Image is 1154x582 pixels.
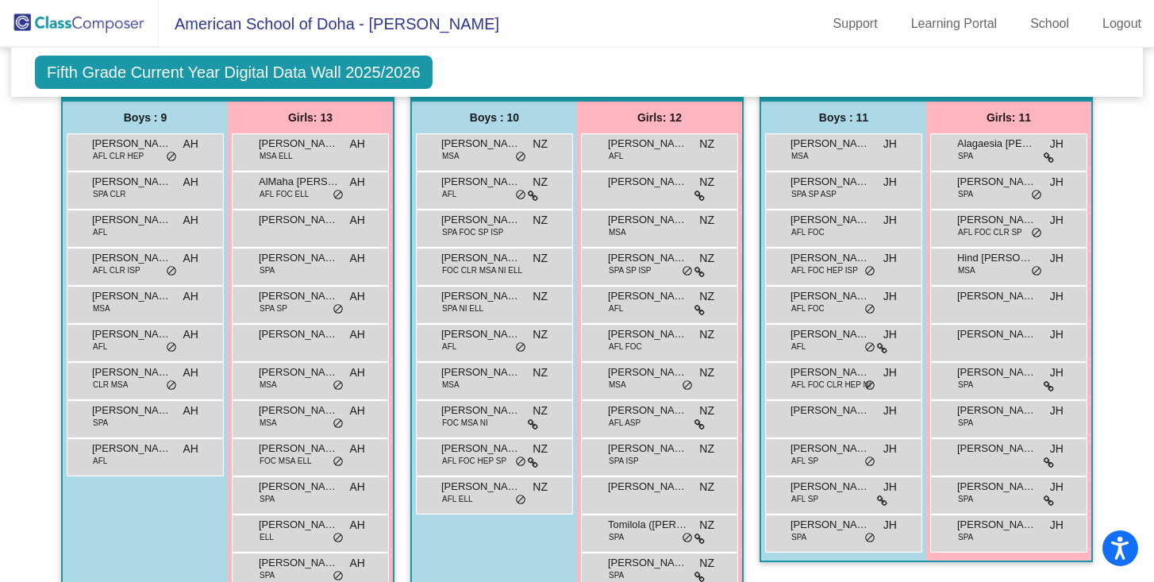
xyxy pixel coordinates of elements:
[1050,136,1064,152] span: JH
[183,212,198,229] span: AH
[260,417,277,429] span: MSA
[883,288,897,305] span: JH
[577,102,742,133] div: Girls: 12
[883,364,897,381] span: JH
[609,303,623,314] span: AFL
[790,403,870,418] span: [PERSON_NAME]
[259,441,338,457] span: [PERSON_NAME]
[259,212,338,228] span: [PERSON_NAME]
[166,151,177,164] span: do_not_disturb_alt
[883,403,897,419] span: JH
[92,403,171,418] span: [PERSON_NAME]
[92,441,171,457] span: [PERSON_NAME]
[957,479,1037,495] span: [PERSON_NAME] Son
[609,341,642,353] span: AFL FOC
[333,456,344,468] span: do_not_disturb_alt
[350,326,365,343] span: AH
[958,531,973,543] span: SPA
[883,212,897,229] span: JH
[350,441,365,457] span: AH
[533,364,548,381] span: NZ
[608,250,687,266] span: [PERSON_NAME]
[957,403,1037,418] span: [PERSON_NAME]
[883,441,897,457] span: JH
[166,380,177,392] span: do_not_disturb_alt
[791,226,825,238] span: AFL FOC
[790,174,870,190] span: [PERSON_NAME]
[1050,479,1064,495] span: JH
[821,11,891,37] a: Support
[1050,250,1064,267] span: JH
[1050,441,1064,457] span: JH
[608,364,687,380] span: [PERSON_NAME]
[93,379,128,391] span: CLR MSA
[791,455,818,467] span: AFL SP
[259,555,338,571] span: [PERSON_NAME]
[699,288,714,305] span: NZ
[93,226,107,238] span: AFL
[1050,212,1064,229] span: JH
[699,403,714,419] span: NZ
[699,174,714,191] span: NZ
[609,264,652,276] span: SPA SP ISP
[93,341,107,353] span: AFL
[35,56,433,89] span: Fifth Grade Current Year Digital Data Wall 2025/2026
[441,288,521,304] span: [PERSON_NAME]
[533,479,548,495] span: NZ
[441,250,521,266] span: [PERSON_NAME]
[790,517,870,533] span: [PERSON_NAME]
[609,569,624,581] span: SPA
[515,494,526,507] span: do_not_disturb_alt
[260,455,312,467] span: FOC MSA ELL
[441,174,521,190] span: [PERSON_NAME]
[260,303,287,314] span: SPA SP
[350,288,365,305] span: AH
[259,479,338,495] span: [PERSON_NAME]
[608,174,687,190] span: [PERSON_NAME]
[958,379,973,391] span: SPA
[608,136,687,152] span: [PERSON_NAME]
[93,150,144,162] span: AFL CLR HEP
[533,441,548,457] span: NZ
[699,136,714,152] span: NZ
[883,326,897,343] span: JH
[699,326,714,343] span: NZ
[333,418,344,430] span: do_not_disturb_alt
[183,441,198,457] span: AH
[957,250,1037,266] span: Hind [PERSON_NAME]
[1050,326,1064,343] span: JH
[609,417,640,429] span: AFL ASP
[1050,288,1064,305] span: JH
[441,326,521,342] span: [PERSON_NAME]
[350,250,365,267] span: AH
[260,379,277,391] span: MSA
[699,364,714,381] span: NZ
[609,455,639,467] span: SPA ISP
[259,326,338,342] span: [PERSON_NAME]
[515,341,526,354] span: do_not_disturb_alt
[533,212,548,229] span: NZ
[790,136,870,152] span: [PERSON_NAME]
[183,174,198,191] span: AH
[442,417,488,429] span: FOC MSA NI
[183,364,198,381] span: AH
[533,250,548,267] span: NZ
[608,326,687,342] span: [PERSON_NAME]
[1050,364,1064,381] span: JH
[333,189,344,202] span: do_not_disturb_alt
[790,479,870,495] span: [PERSON_NAME]
[957,326,1037,342] span: [PERSON_NAME]
[699,250,714,267] span: NZ
[333,303,344,316] span: do_not_disturb_alt
[1050,174,1064,191] span: JH
[442,188,456,200] span: AFL
[609,226,626,238] span: MSA
[1031,189,1042,202] span: do_not_disturb_alt
[442,455,506,467] span: AFL FOC HEP SP
[228,102,393,133] div: Girls: 13
[350,555,365,572] span: AH
[442,379,460,391] span: MSA
[957,174,1037,190] span: [PERSON_NAME]
[883,136,897,152] span: JH
[441,364,521,380] span: [PERSON_NAME]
